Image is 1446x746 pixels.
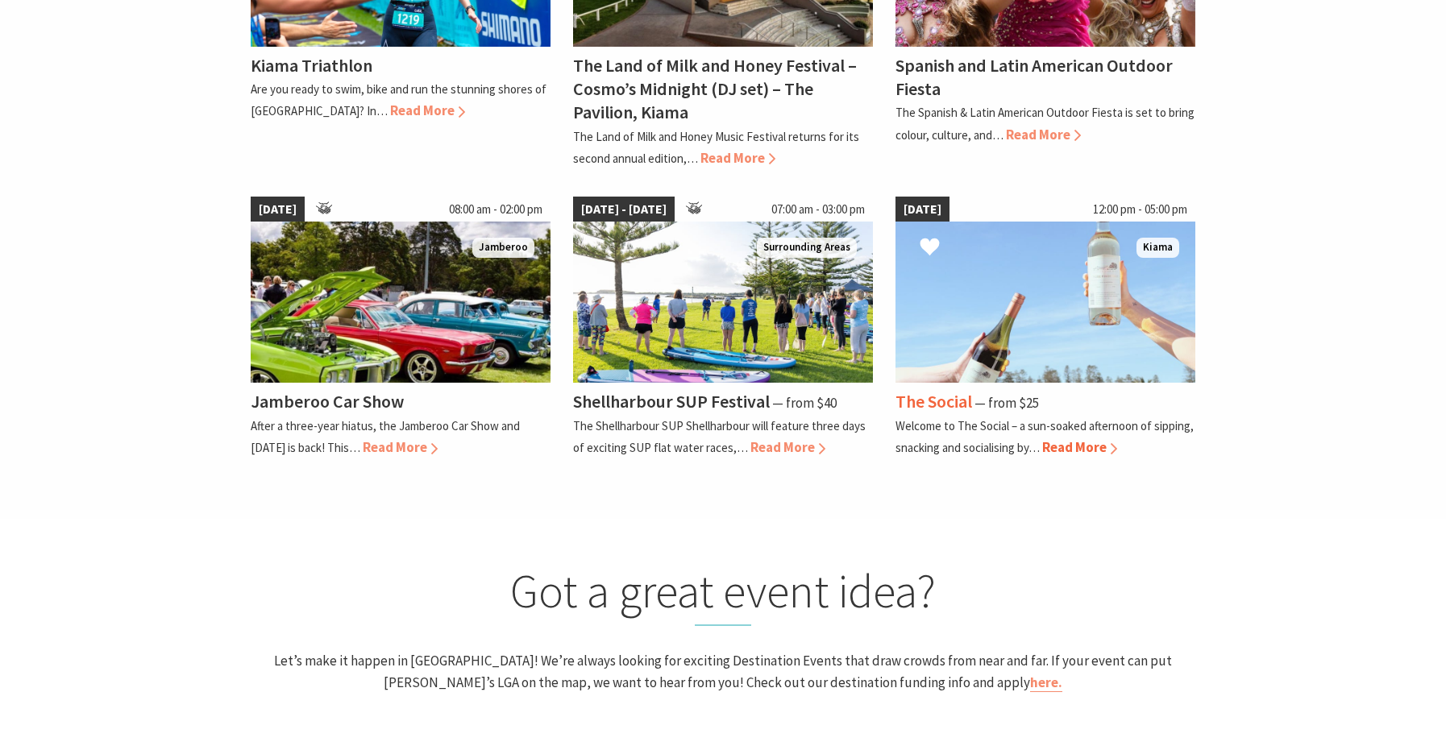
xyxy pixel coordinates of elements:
h4: The Land of Milk and Honey Festival – Cosmo’s Midnight (DJ set) – The Pavilion, Kiama [573,54,857,123]
a: [DATE] 08:00 am - 02:00 pm Jamberoo Car Show Jamberoo Jamberoo Car Show After a three-year hiatus... [251,197,551,458]
h4: Kiama Triathlon [251,54,372,77]
h4: Shellharbour SUP Festival [573,390,770,412]
a: [DATE] - [DATE] 07:00 am - 03:00 pm Jodie Edwards Welcome to Country Surrounding Areas Shellharbo... [573,197,873,458]
span: ⁠— from $40 [772,394,837,412]
span: 07:00 am - 03:00 pm [763,197,873,222]
img: The Social [895,222,1195,383]
span: [DATE] - [DATE] [573,197,675,222]
span: Read More [750,438,825,456]
span: [DATE] [251,197,305,222]
span: 12:00 pm - 05:00 pm [1085,197,1195,222]
img: Jamberoo Car Show [251,222,551,383]
h2: Got a great event idea? [246,563,1200,626]
p: The Spanish & Latin American Outdoor Fiesta is set to bring colour, culture, and… [895,105,1195,142]
a: [DATE] 12:00 pm - 05:00 pm The Social Kiama The Social ⁠— from $25 Welcome to The Social – a sun-... [895,197,1195,458]
p: After a three-year hiatus, the Jamberoo Car Show and [DATE] is back! This… [251,418,520,455]
h4: Spanish and Latin American Outdoor Fiesta [895,54,1173,100]
span: Kiama [1136,238,1179,258]
p: The Land of Milk and Honey Music Festival returns for its second annual edition,… [573,129,859,166]
span: ⁠— from $25 [974,394,1039,412]
h4: Jamberoo Car Show [251,390,404,412]
span: Read More [390,102,465,119]
button: Click to Favourite The Social [904,221,956,276]
span: Surrounding Areas [757,238,857,258]
span: 08:00 am - 02:00 pm [441,197,551,222]
span: Jamberoo [472,238,534,258]
p: Are you ready to swim, bike and run the stunning shores of [GEOGRAPHIC_DATA]? In… [251,81,546,118]
h4: The Social [895,390,972,412]
span: Read More [1042,438,1117,456]
a: here. [1030,673,1062,692]
span: Read More [363,438,438,456]
span: Read More [700,149,775,167]
p: The Shellharbour SUP Shellharbour will feature three days of exciting SUP flat water races,… [573,418,866,455]
p: Let’s make it happen in [GEOGRAPHIC_DATA]! We’re always looking for exciting Destination Events t... [246,650,1200,694]
span: [DATE] [895,197,949,222]
span: Read More [1006,126,1081,143]
p: Welcome to The Social – a sun-soaked afternoon of sipping, snacking and socialising by… [895,418,1194,455]
img: Jodie Edwards Welcome to Country [573,222,873,383]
